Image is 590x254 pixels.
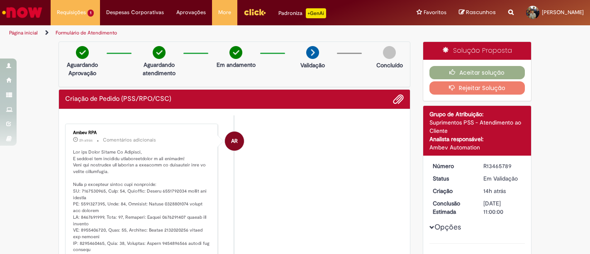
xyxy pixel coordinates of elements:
[483,199,522,216] div: [DATE] 11:00:00
[483,187,522,195] div: 31/08/2025 17:56:56
[459,9,496,17] a: Rascunhos
[56,29,117,36] a: Formulário de Atendimento
[278,8,326,18] div: Padroniza
[429,118,525,135] div: Suprimentos PSS - Atendimento ao Cliente
[6,25,387,41] ul: Trilhas de página
[483,174,522,183] div: Em Validação
[244,6,266,18] img: click_logo_yellow_360x200.png
[65,95,171,103] h2: Criação de Pedido (PSS/RPO/CSC) Histórico de tíquete
[9,29,38,36] a: Página inicial
[62,61,102,77] p: Aguardando Aprovação
[542,9,584,16] span: [PERSON_NAME]
[376,61,403,69] p: Concluído
[427,162,478,170] dt: Número
[423,42,531,60] div: Solução Proposta
[231,131,238,151] span: AR
[306,8,326,18] p: +GenAi
[153,46,166,59] img: check-circle-green.png
[429,110,525,118] div: Grupo de Atribuição:
[427,174,478,183] dt: Status
[424,8,446,17] span: Favoritos
[106,8,164,17] span: Despesas Corporativas
[483,187,506,195] span: 14h atrás
[427,187,478,195] dt: Criação
[225,132,244,151] div: Ambev RPA
[429,81,525,95] button: Rejeitar Solução
[76,46,89,59] img: check-circle-green.png
[73,130,211,135] div: Ambev RPA
[139,61,179,77] p: Aguardando atendimento
[176,8,206,17] span: Aprovações
[429,66,525,79] button: Aceitar solução
[383,46,396,59] img: img-circle-grey.png
[79,138,93,143] span: 2h atrás
[218,8,231,17] span: More
[483,187,506,195] time: 31/08/2025 17:56:56
[466,8,496,16] span: Rascunhos
[393,94,404,105] button: Adicionar anexos
[483,162,522,170] div: R13465789
[79,138,93,143] time: 01/09/2025 05:33:22
[57,8,86,17] span: Requisições
[217,61,256,69] p: Em andamento
[429,135,525,143] div: Analista responsável:
[300,61,325,69] p: Validação
[1,4,44,21] img: ServiceNow
[427,199,478,216] dt: Conclusão Estimada
[103,137,156,144] small: Comentários adicionais
[306,46,319,59] img: arrow-next.png
[88,10,94,17] span: 1
[429,143,525,151] div: Ambev Automation
[229,46,242,59] img: check-circle-green.png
